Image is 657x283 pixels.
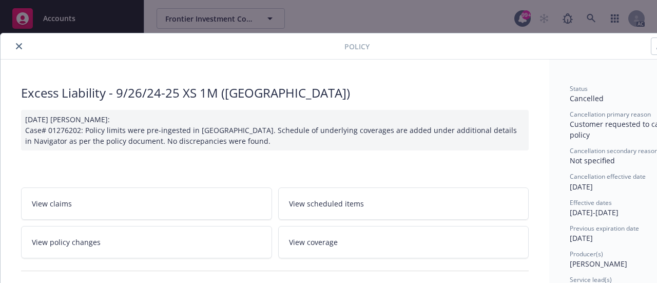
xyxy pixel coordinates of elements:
span: View coverage [289,237,338,248]
span: Cancelled [570,93,604,103]
span: Effective dates [570,198,612,207]
div: Excess Liability - 9/26/24-25 XS 1M ([GEOGRAPHIC_DATA]) [21,84,529,102]
span: [DATE] [570,182,593,192]
span: Cancellation primary reason [570,110,651,119]
a: View coverage [278,226,529,258]
span: Previous expiration date [570,224,639,233]
a: View claims [21,187,272,220]
span: Producer(s) [570,250,603,258]
span: [PERSON_NAME] [570,259,627,269]
a: View policy changes [21,226,272,258]
span: View policy changes [32,237,101,248]
span: View scheduled items [289,198,364,209]
span: Status [570,84,588,93]
span: Policy [344,41,370,52]
span: [DATE] [570,233,593,243]
span: Not specified [570,156,615,165]
span: Cancellation effective date [570,172,646,181]
a: View scheduled items [278,187,529,220]
div: [DATE] [PERSON_NAME]: Case# 01276202: Policy limits were pre-ingested in [GEOGRAPHIC_DATA]. Sched... [21,110,529,150]
span: View claims [32,198,72,209]
button: close [13,40,25,52]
